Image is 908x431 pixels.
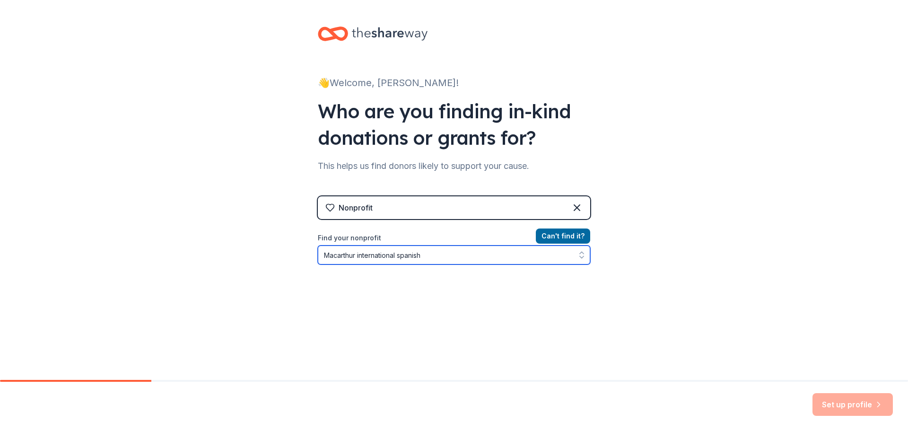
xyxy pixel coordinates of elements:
[536,229,590,244] button: Can't find it?
[318,246,590,264] input: Search by name, EIN, or city
[318,75,590,90] div: 👋 Welcome, [PERSON_NAME]!
[318,232,590,244] label: Find your nonprofit
[318,98,590,151] div: Who are you finding in-kind donations or grants for?
[318,158,590,174] div: This helps us find donors likely to support your cause.
[339,202,373,213] div: Nonprofit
